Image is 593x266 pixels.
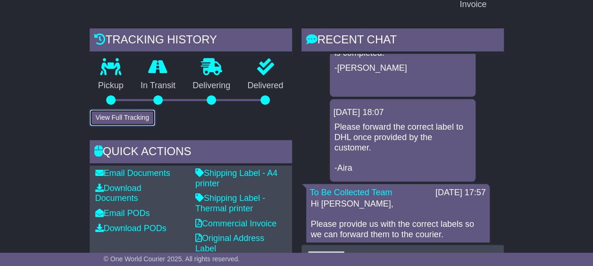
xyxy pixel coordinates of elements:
p: In Transit [132,81,184,91]
p: -[PERSON_NAME] [334,63,471,74]
div: [DATE] 18:07 [334,108,472,118]
a: Email Documents [95,168,170,178]
a: Commercial Invoice [195,219,276,228]
div: [DATE] 17:57 [435,188,486,198]
div: Quick Actions [90,140,292,166]
p: Pickup [90,81,132,91]
p: Delivering [184,81,239,91]
a: Download PODs [95,224,167,233]
button: View Full Tracking [90,109,155,126]
a: To Be Collected Team [310,188,393,197]
a: Download Documents [95,183,142,203]
div: Tracking history [90,28,292,54]
p: Please forward the correct label to DHL once provided by the customer. -Aira [334,122,471,173]
a: Original Address Label [195,233,264,253]
span: © One World Courier 2025. All rights reserved. [104,255,240,263]
div: RECENT CHAT [301,28,504,54]
a: Shipping Label - Thermal printer [195,193,265,213]
a: Shipping Label - A4 printer [195,168,277,188]
p: Delivered [239,81,292,91]
a: Email PODs [95,208,150,218]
